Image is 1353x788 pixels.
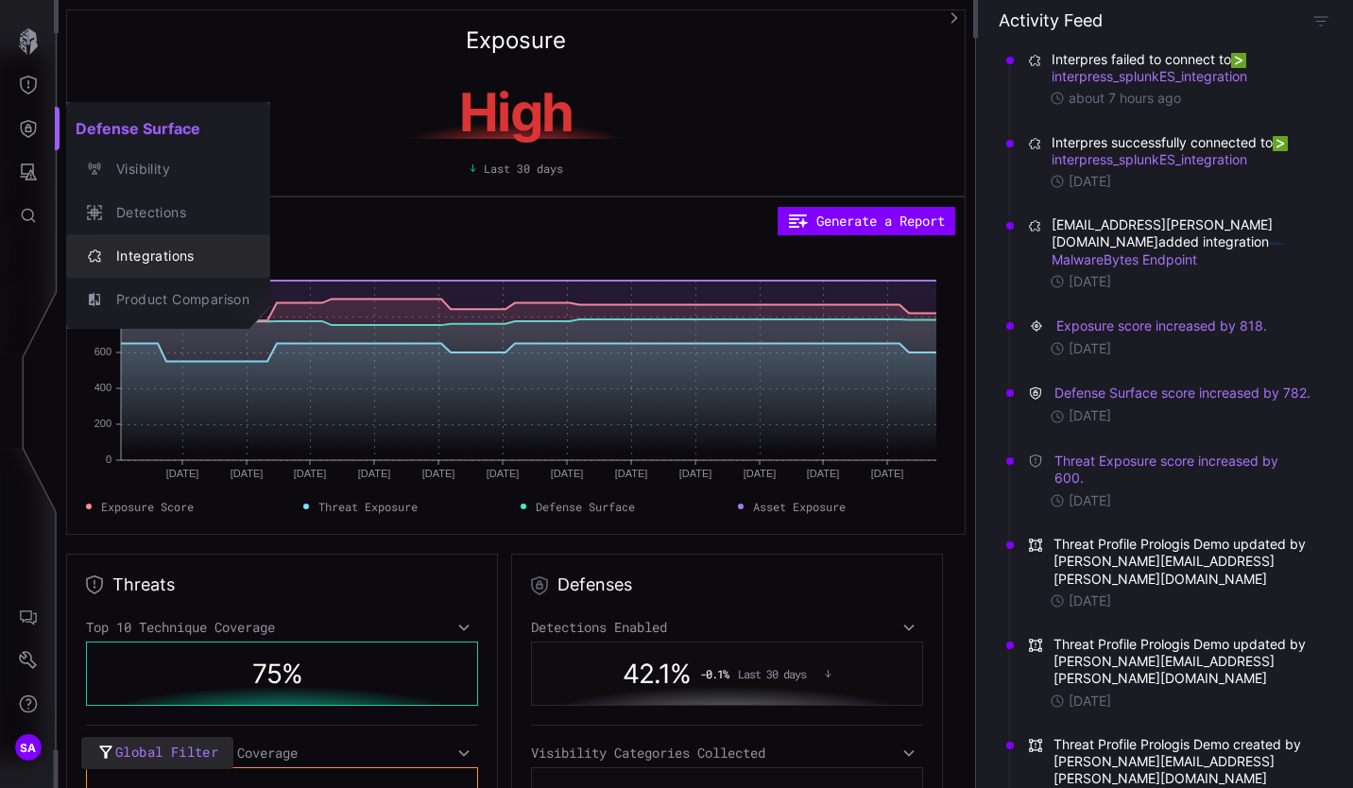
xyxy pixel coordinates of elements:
[107,288,249,312] div: Product Comparison
[107,201,249,225] div: Detections
[66,110,270,147] h2: Defense Surface
[66,147,270,191] button: Visibility
[107,245,249,268] div: Integrations
[66,191,270,234] button: Detections
[107,158,249,181] div: Visibility
[66,234,270,278] button: Integrations
[66,278,270,321] button: Product Comparison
